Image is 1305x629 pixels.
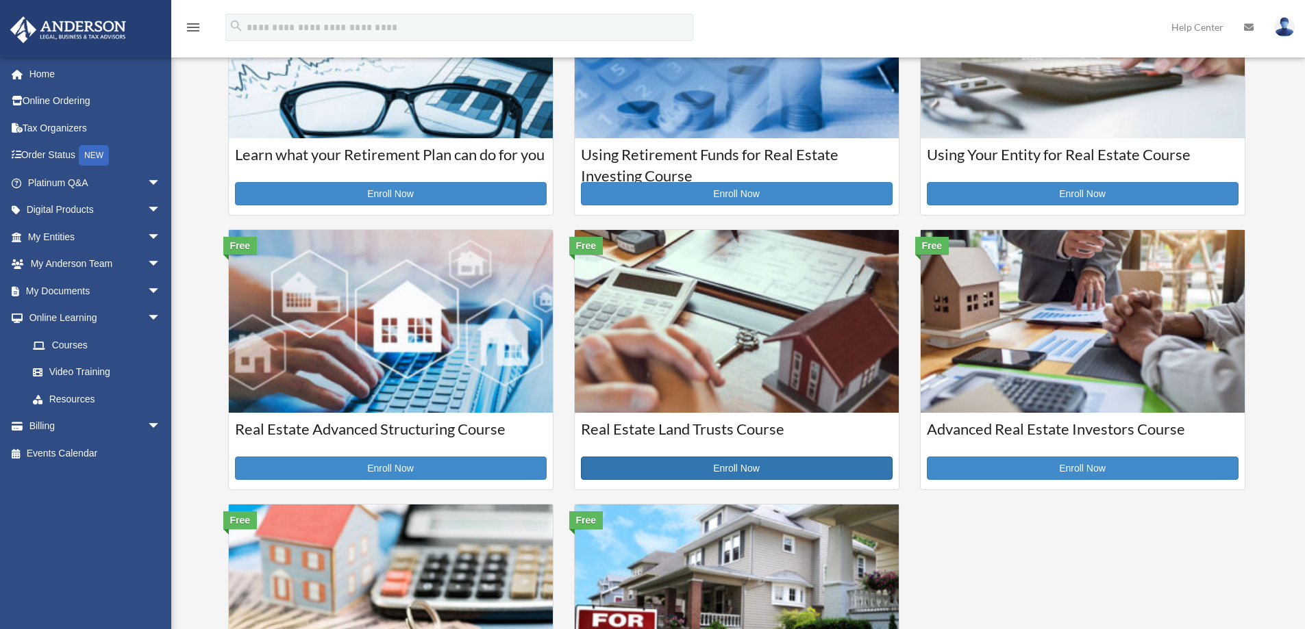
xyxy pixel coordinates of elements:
h3: Learn what your Retirement Plan can do for you [235,144,547,179]
span: arrow_drop_down [147,251,175,279]
a: Digital Productsarrow_drop_down [10,196,182,224]
i: search [229,18,244,34]
a: Enroll Now [927,182,1239,205]
a: Order StatusNEW [10,142,182,170]
h3: Real Estate Land Trusts Course [581,419,893,453]
span: arrow_drop_down [147,169,175,197]
span: arrow_drop_down [147,305,175,333]
a: Enroll Now [581,457,893,480]
span: arrow_drop_down [147,196,175,224]
div: Free [569,511,604,529]
a: Enroll Now [927,457,1239,480]
h3: Using Your Entity for Real Estate Course [927,144,1239,179]
h3: Real Estate Advanced Structuring Course [235,419,547,453]
a: Enroll Now [581,182,893,205]
img: User Pic [1274,17,1295,37]
a: menu [185,24,201,36]
a: Courses [19,331,175,359]
a: My Entitiesarrow_drop_down [10,223,182,251]
a: Video Training [19,359,182,386]
a: Online Learningarrow_drop_down [10,305,182,332]
span: arrow_drop_down [147,223,175,251]
h3: Using Retirement Funds for Real Estate Investing Course [581,144,893,179]
span: arrow_drop_down [147,413,175,441]
div: Free [223,237,258,255]
a: Events Calendar [10,439,182,467]
div: Free [223,511,258,529]
a: Tax Organizers [10,114,182,142]
a: Home [10,60,182,88]
a: Enroll Now [235,457,547,480]
a: My Documentsarrow_drop_down [10,277,182,305]
a: Platinum Q&Aarrow_drop_down [10,169,182,196]
i: menu [185,19,201,36]
a: My Anderson Teamarrow_drop_down [10,251,182,278]
a: Online Ordering [10,88,182,115]
div: Free [915,237,949,255]
div: Free [569,237,604,255]
a: Billingarrow_drop_down [10,413,182,440]
img: Anderson Advisors Platinum Portal [6,16,130,43]
span: arrow_drop_down [147,277,175,305]
h3: Advanced Real Estate Investors Course [927,419,1239,453]
a: Resources [19,385,182,413]
a: Enroll Now [235,182,547,205]
div: NEW [79,145,109,166]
